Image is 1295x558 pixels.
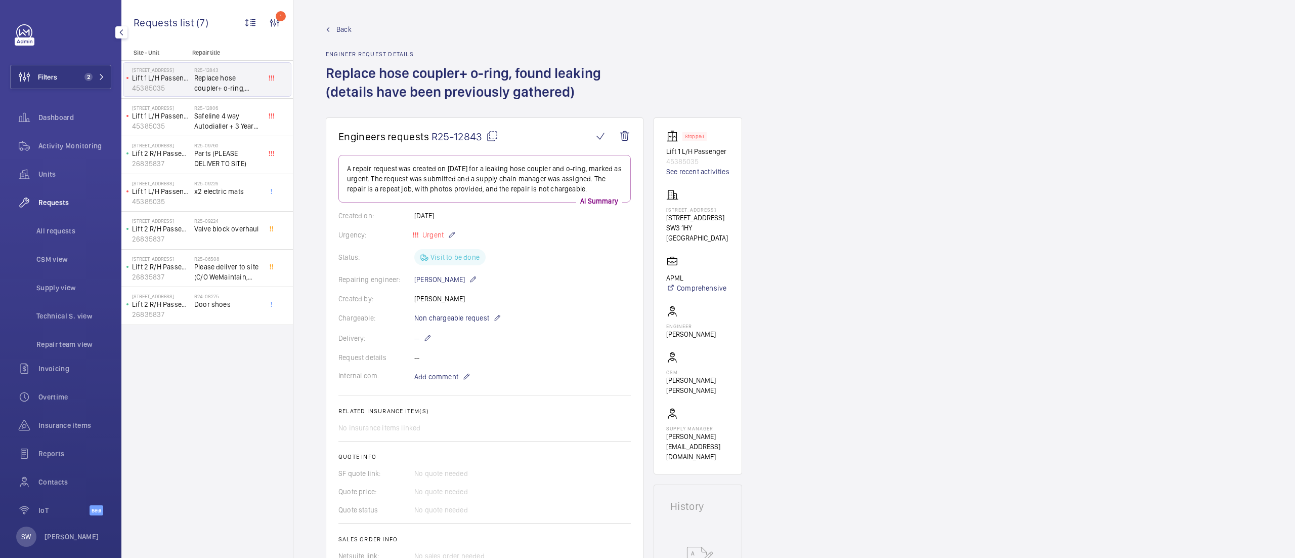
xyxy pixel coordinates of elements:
[132,256,190,262] p: [STREET_ADDRESS]
[666,323,716,329] p: Engineer
[666,146,729,156] p: Lift 1 L/H Passenger
[326,64,643,117] h1: Replace hose coupler+ o-ring, found leaking (details have been previously gathered)
[194,262,261,282] span: Please deliver to site (C/O WeMaintain, Florin Reception)
[132,309,190,320] p: 26835837
[132,105,190,111] p: [STREET_ADDRESS]
[132,142,190,148] p: [STREET_ADDRESS]
[36,339,111,349] span: Repair team view
[132,67,190,73] p: [STREET_ADDRESS]
[192,49,259,56] p: Repair title
[666,369,729,375] p: CSM
[336,24,352,34] span: Back
[338,130,429,143] span: Engineers requests
[670,501,725,511] h1: History
[194,105,261,111] h2: R25-12806
[38,169,111,179] span: Units
[132,83,190,93] p: 45385035
[194,224,261,234] span: Valve block overhaul
[338,408,631,415] h2: Related insurance item(s)
[420,231,444,239] span: Urgent
[194,186,261,196] span: x2 electric mats
[666,329,716,339] p: [PERSON_NAME]
[132,224,190,234] p: Lift 2 R/H Passenger
[84,73,93,81] span: 2
[21,532,31,542] p: SW
[666,207,729,213] p: [STREET_ADDRESS]
[38,449,111,459] span: Reports
[194,299,261,309] span: Door shoes
[38,477,111,487] span: Contacts
[685,135,704,138] p: Stopped
[194,218,261,224] h2: R25-09224
[132,218,190,224] p: [STREET_ADDRESS]
[90,505,103,515] span: Beta
[10,65,111,89] button: Filters2
[194,180,261,186] h2: R25-09226
[38,420,111,430] span: Insurance items
[121,49,188,56] p: Site - Unit
[194,67,261,73] h2: R25-12843
[38,392,111,402] span: Overtime
[576,196,622,206] p: AI Summary
[347,164,622,194] p: A repair request was created on [DATE] for a leaking hose coupler and o-ring, marked as urgent. T...
[132,262,190,272] p: Lift 2 R/H Passenger
[194,293,261,299] h2: R24-08275
[666,283,726,293] a: Comprehensive
[45,532,99,542] p: [PERSON_NAME]
[38,141,111,151] span: Activity Monitoring
[132,186,190,196] p: Lift 1 L/H Passenger
[36,254,111,264] span: CSM view
[666,223,729,243] p: SW3 1HY [GEOGRAPHIC_DATA]
[132,272,190,282] p: 26835837
[666,213,729,223] p: [STREET_ADDRESS]
[414,313,489,323] span: Non chargeable request
[326,51,643,58] h2: Engineer request details
[338,453,631,460] h2: Quote info
[38,197,111,208] span: Requests
[666,425,729,431] p: Supply manager
[36,283,111,293] span: Supply view
[38,364,111,374] span: Invoicing
[132,293,190,299] p: [STREET_ADDRESS]
[38,112,111,123] span: Dashboard
[414,332,431,344] p: --
[666,431,729,462] p: [PERSON_NAME][EMAIL_ADDRESS][DOMAIN_NAME]
[666,375,729,395] p: [PERSON_NAME] [PERSON_NAME]
[36,311,111,321] span: Technical S. view
[36,226,111,236] span: All requests
[194,256,261,262] h2: R25-06508
[132,148,190,158] p: Lift 2 R/H Passenger
[132,111,190,121] p: Lift 1 L/H Passenger
[666,167,729,177] a: See recent activities
[132,158,190,169] p: 26835837
[132,234,190,244] p: 26835837
[194,142,261,148] h2: R25-09760
[132,299,190,309] p: Lift 2 R/H Passenger
[194,148,261,169] span: Parts (PLEASE DELIVER TO SITE)
[194,73,261,93] span: Replace hose coupler+ o-ring, found leaking (details have been previously gathered)
[194,111,261,131] span: Safeline 4 way Autodialler + 3 Year SIM
[431,130,498,143] span: R25-12843
[414,372,458,382] span: Add comment
[132,73,190,83] p: Lift 1 L/H Passenger
[338,536,631,543] h2: Sales order info
[38,505,90,515] span: IoT
[132,180,190,186] p: [STREET_ADDRESS]
[132,196,190,207] p: 45385035
[666,156,729,167] p: 45385035
[666,130,682,142] img: elevator.svg
[134,16,196,29] span: Requests list
[666,273,726,283] p: APML
[38,72,57,82] span: Filters
[414,273,477,286] p: [PERSON_NAME]
[132,121,190,131] p: 45385035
